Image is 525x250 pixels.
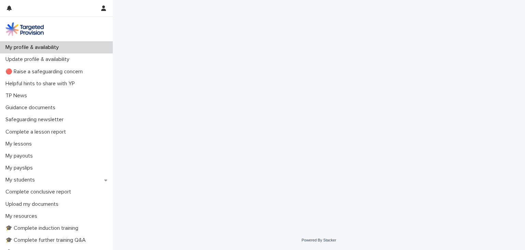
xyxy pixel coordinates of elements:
p: 🎓 Complete further training Q&A [3,237,91,243]
p: Update profile & availability [3,56,75,63]
p: 🎓 Complete induction training [3,225,84,232]
p: Upload my documents [3,201,64,208]
p: TP News [3,92,32,99]
img: M5nRWzHhSzIhMunXDL62 [5,22,44,36]
a: Powered By Stacker [301,238,336,242]
p: Complete a lesson report [3,129,71,135]
p: Guidance documents [3,104,61,111]
p: My resources [3,213,43,220]
p: My payouts [3,153,38,159]
p: My payslips [3,165,38,171]
p: My profile & availability [3,44,64,51]
p: 🔴 Raise a safeguarding concern [3,68,88,75]
p: Helpful hints to share with YP [3,80,80,87]
p: My lessons [3,141,37,147]
p: My students [3,177,40,183]
p: Complete conclusive report [3,189,77,195]
p: Safeguarding newsletter [3,116,69,123]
